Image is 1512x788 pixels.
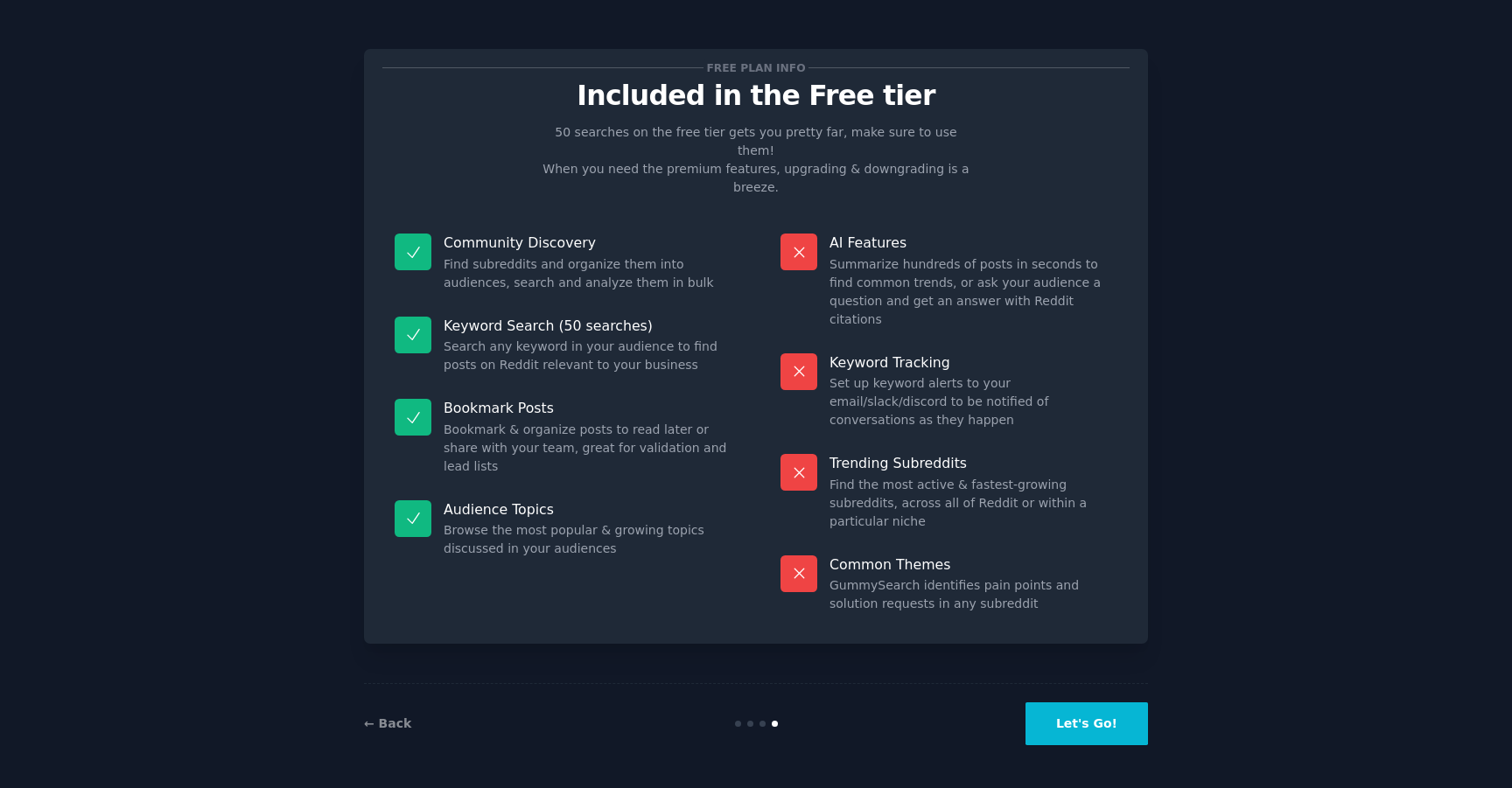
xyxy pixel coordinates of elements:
a: ← Back [364,716,411,730]
span: Free plan info [703,59,808,77]
p: Audience Topics [444,500,731,519]
dd: GummySearch identifies pain points and solution requests in any subreddit [829,576,1117,613]
dd: Find subreddits and organize them into audiences, search and analyze them in bulk [444,255,731,292]
p: Keyword Search (50 searches) [444,317,731,335]
p: Common Themes [829,555,1117,574]
dd: Summarize hundreds of posts in seconds to find common trends, or ask your audience a question and... [829,255,1117,329]
dd: Search any keyword in your audience to find posts on Reddit relevant to your business [444,338,731,374]
button: Let's Go! [1025,702,1148,745]
dd: Bookmark & organize posts to read later or share with your team, great for validation and lead lists [444,421,731,476]
p: Bookmark Posts [444,399,731,417]
dd: Set up keyword alerts to your email/slack/discord to be notified of conversations as they happen [829,374,1117,429]
p: Keyword Tracking [829,353,1117,372]
p: AI Features [829,234,1117,252]
p: 50 searches on the free tier gets you pretty far, make sure to use them! When you need the premiu... [535,123,976,197]
p: Trending Subreddits [829,454,1117,472]
dd: Browse the most popular & growing topics discussed in your audiences [444,521,731,558]
p: Included in the Free tier [382,80,1130,111]
dd: Find the most active & fastest-growing subreddits, across all of Reddit or within a particular niche [829,476,1117,531]
p: Community Discovery [444,234,731,252]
